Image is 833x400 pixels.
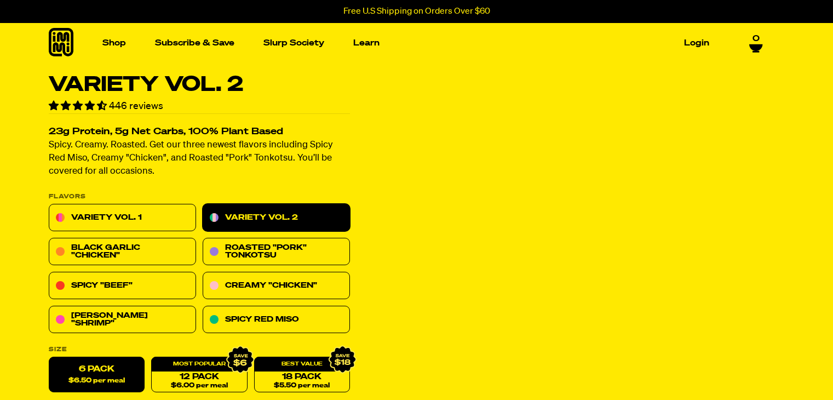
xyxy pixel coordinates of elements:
[274,382,330,390] span: $5.50 per meal
[680,35,714,52] a: Login
[49,357,145,393] label: 6 Pack
[203,238,350,266] a: Roasted "Pork" Tonkotsu
[49,306,196,334] a: [PERSON_NAME] "Shrimp"
[49,128,350,137] h2: 23g Protein, 5g Net Carbs, 100% Plant Based
[49,101,109,111] span: 4.70 stars
[349,35,384,52] a: Learn
[49,139,350,179] p: Spicy. Creamy. Roasted. Get our three newest flavors including Spicy Red Miso, Creamy "Chicken", ...
[49,204,196,232] a: Variety Vol. 1
[749,30,763,49] a: 0
[49,272,196,300] a: Spicy "Beef"
[203,272,350,300] a: Creamy "Chicken"
[98,35,130,52] a: Shop
[203,306,350,334] a: Spicy Red Miso
[109,101,163,111] span: 446 reviews
[49,194,350,200] p: Flavors
[343,7,490,16] p: Free U.S Shipping on Orders Over $60
[752,30,760,40] span: 0
[49,238,196,266] a: Black Garlic "Chicken"
[151,357,247,393] a: 12 Pack$6.00 per meal
[49,347,350,353] label: Size
[98,23,714,63] nav: Main navigation
[151,35,239,52] a: Subscribe & Save
[49,75,350,95] h1: Variety Vol. 2
[68,378,125,385] span: $6.50 per meal
[259,35,329,52] a: Slurp Society
[203,204,350,232] a: Variety Vol. 2
[254,357,349,393] a: 18 Pack$5.50 per meal
[170,382,227,390] span: $6.00 per meal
